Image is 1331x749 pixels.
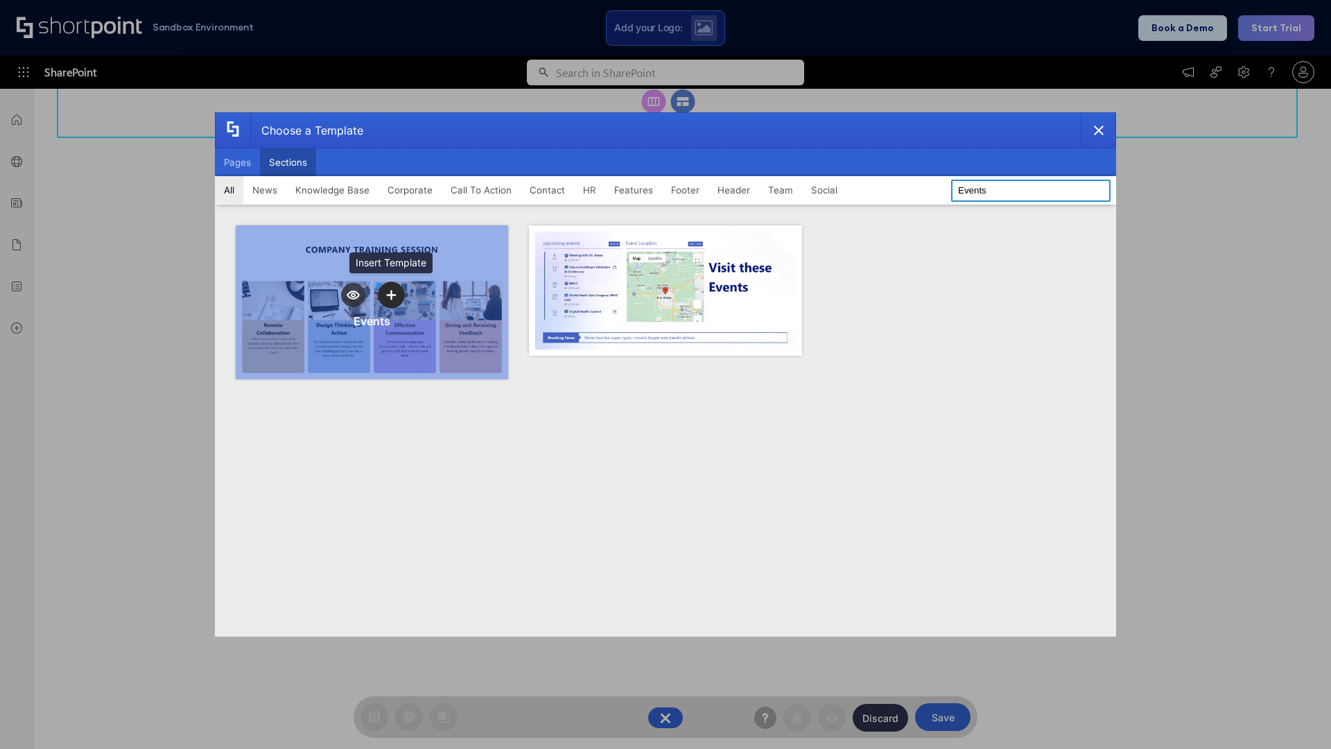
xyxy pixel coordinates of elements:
[379,176,442,204] button: Corporate
[759,176,802,204] button: Team
[243,176,286,204] button: News
[574,176,605,204] button: HR
[521,176,574,204] button: Contact
[260,148,316,176] button: Sections
[354,314,390,328] div: Events
[1262,682,1331,749] iframe: Chat Widget
[442,176,521,204] button: Call To Action
[215,176,243,204] button: All
[951,180,1111,202] input: Search
[802,176,846,204] button: Social
[662,176,708,204] button: Footer
[215,148,260,176] button: Pages
[215,112,1116,637] div: template selector
[250,113,363,148] div: Choose a Template
[708,176,759,204] button: Header
[286,176,379,204] button: Knowledge Base
[605,176,662,204] button: Features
